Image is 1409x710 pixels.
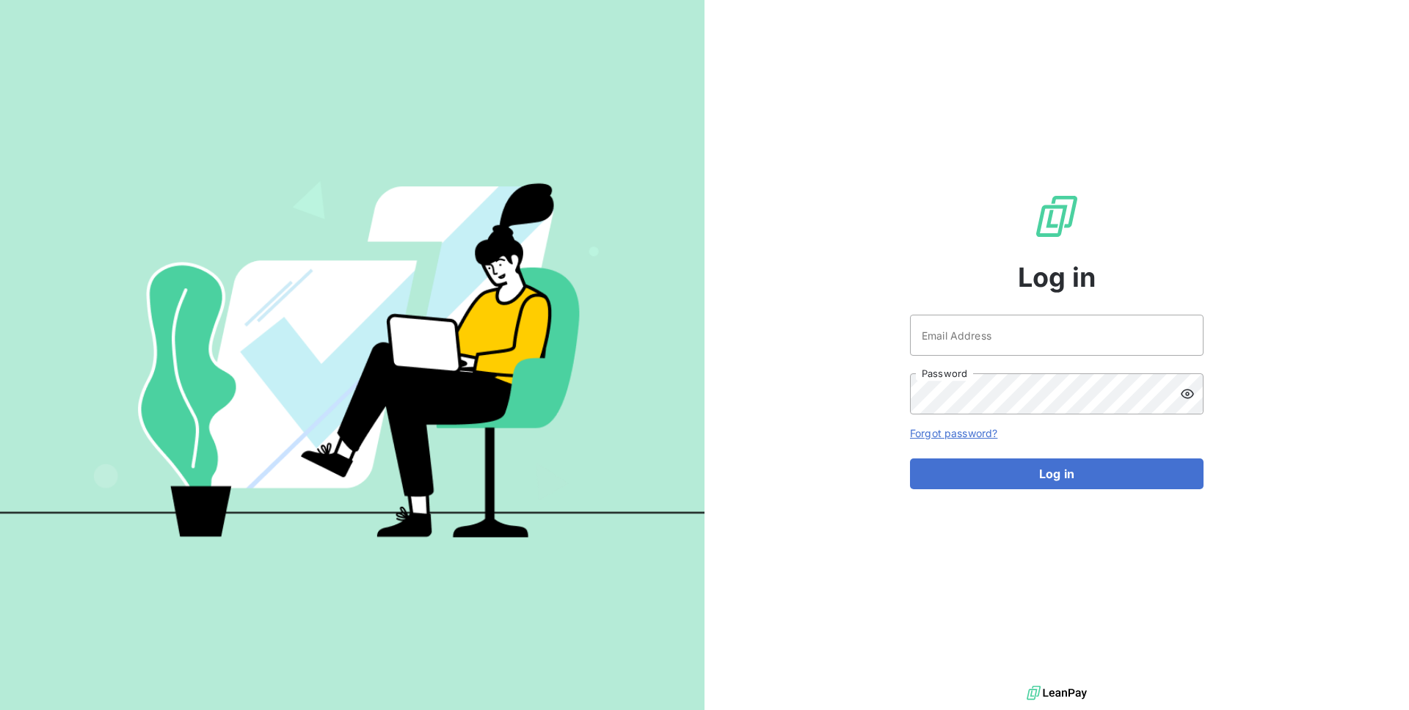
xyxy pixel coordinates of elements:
button: Log in [910,458,1204,489]
img: LeanPay Logo [1033,193,1080,240]
input: placeholder [910,315,1204,356]
img: logo [1027,682,1087,704]
a: Forgot password? [910,427,997,439]
span: Log in [1018,257,1096,297]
